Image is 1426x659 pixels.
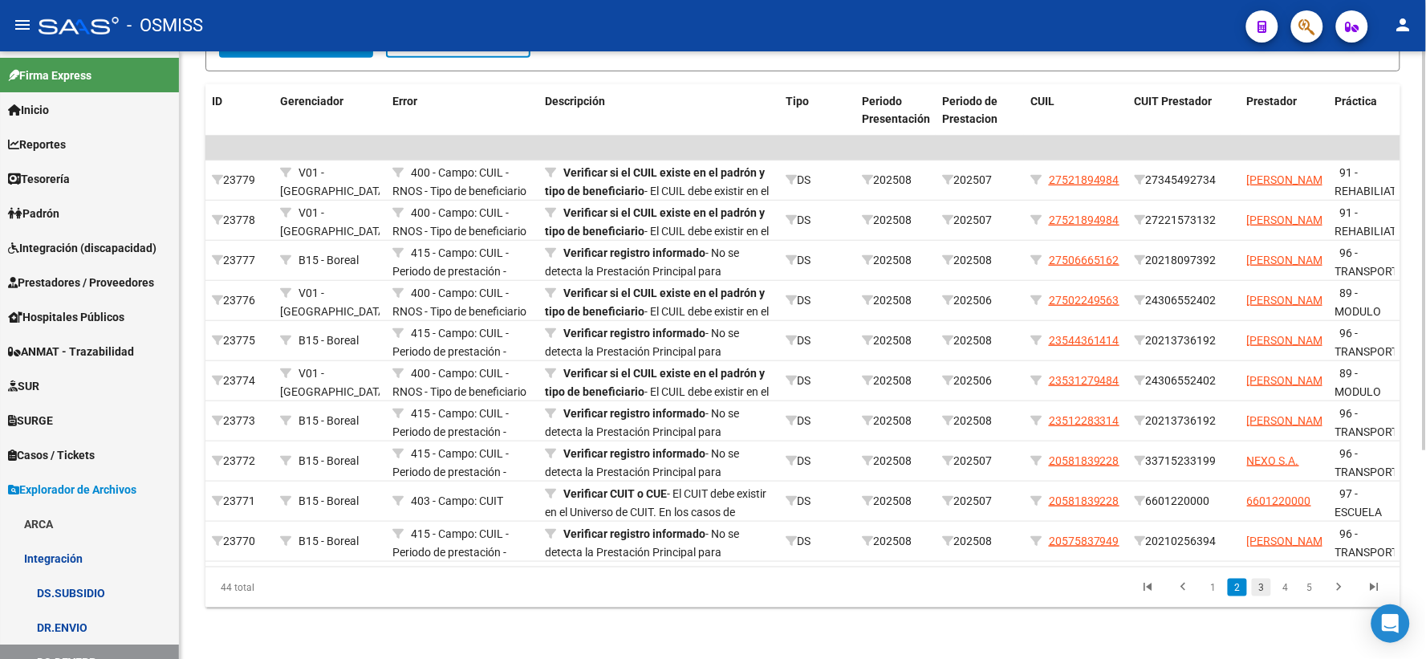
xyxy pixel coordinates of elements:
span: Periodo de Prestacion [942,95,997,126]
div: 202508 [862,492,929,511]
span: - No se detecta la Prestación Principal para Alimentación y/o Transporte [545,527,739,577]
datatable-header-cell: Práctica [1329,84,1401,137]
div: 24306552402 [1135,372,1234,390]
strong: Verificar si el CUIL existe en el padrón y tipo de beneficiario [545,287,765,318]
div: 202508 [862,532,929,551]
div: 20218097392 [1135,251,1234,270]
span: Periodo Presentación [862,95,930,126]
a: 3 [1252,579,1271,596]
div: 20213736192 [1135,412,1234,430]
datatable-header-cell: CUIT Prestador [1128,84,1241,137]
span: CUIT Prestador [1135,95,1213,108]
span: B15 - Boreal [299,334,359,347]
span: SURGE [8,412,53,429]
span: ID [212,95,222,108]
div: 23778 [212,211,267,230]
a: 2 [1228,579,1247,596]
span: 27521894984 [1049,214,1119,226]
span: 400 - Campo: CUIL - RNOS - Tipo de beneficiario [392,206,526,238]
span: [PERSON_NAME] [1247,414,1333,427]
span: 403 - Campo: CUIT [411,494,503,507]
datatable-header-cell: ID [205,84,274,137]
span: 415 - Campo: CUIL - Periodo de prestación - Código de practica [392,527,509,577]
span: [PERSON_NAME] [1247,214,1333,226]
span: 96 - TRANSPORTE (KM) [1335,447,1405,497]
span: 96 - TRANSPORTE (KM) [1335,327,1405,376]
div: 23770 [212,532,267,551]
span: 400 - Campo: CUIL - RNOS - Tipo de beneficiario [392,166,526,197]
span: CUIL [1030,95,1054,108]
span: [PERSON_NAME] [1247,334,1333,347]
div: 202508 [942,412,1018,430]
mat-icon: person [1394,15,1413,35]
div: 24306552402 [1135,291,1234,310]
div: 202507 [942,211,1018,230]
div: DS [786,532,849,551]
span: Hospitales Públicos [8,308,124,326]
span: B15 - Boreal [299,494,359,507]
a: go to next page [1324,579,1355,596]
div: 20210256394 [1135,532,1234,551]
strong: Verificar registro informado [563,327,705,340]
a: go to first page [1133,579,1164,596]
a: 5 [1300,579,1319,596]
span: Integración (discapacidad) [8,239,156,257]
a: 4 [1276,579,1295,596]
span: Casos / Tickets [8,446,95,464]
div: 202508 [942,251,1018,270]
datatable-header-cell: Periodo de Prestacion [936,84,1024,137]
strong: Verificar si el CUIL existe en el padrón y tipo de beneficiario [545,166,765,197]
span: - No se detecta la Prestación Principal para Alimentación y/o Transporte [545,447,739,497]
span: Inicio [8,101,49,119]
div: 202508 [862,412,929,430]
span: B15 - Boreal [299,535,359,547]
datatable-header-cell: Gerenciador [274,84,386,137]
div: DS [786,412,849,430]
div: 23773 [212,412,267,430]
span: 27521894984 [1049,173,1119,186]
div: DS [786,452,849,470]
span: 415 - Campo: CUIL - Periodo de prestación - Código de practica [392,407,509,457]
div: 23772 [212,452,267,470]
strong: Verificar si el CUIL existe en el padrón y tipo de beneficiario [545,206,765,238]
datatable-header-cell: CUIL [1024,84,1128,137]
datatable-header-cell: Prestador [1241,84,1329,137]
datatable-header-cell: Error [386,84,538,137]
div: 23771 [212,492,267,511]
div: DS [786,211,849,230]
span: Reportes [8,136,66,153]
li: page 4 [1274,574,1298,601]
span: B15 - Boreal [299,254,359,266]
strong: Verificar registro informado [563,407,705,420]
span: B15 - Boreal [299,414,359,427]
span: 400 - Campo: CUIL - RNOS - Tipo de beneficiario [392,367,526,398]
datatable-header-cell: Descripción [538,84,779,137]
span: 23544361414 [1049,334,1119,347]
div: 202507 [942,452,1018,470]
div: 6601220000 [1135,492,1234,511]
div: 23774 [212,372,267,390]
div: 202508 [862,251,929,270]
span: 6601220000 [1247,494,1311,507]
span: 27502249563 [1049,294,1119,307]
span: 23531279484 [1049,374,1119,387]
span: 415 - Campo: CUIL - Periodo de prestación - Código de practica [392,246,509,296]
div: 23777 [212,251,267,270]
span: [PERSON_NAME] [1247,535,1333,547]
div: 202506 [942,372,1018,390]
div: 202508 [942,332,1018,350]
datatable-header-cell: Tipo [779,84,855,137]
li: page 1 [1201,574,1225,601]
span: 20581839228 [1049,454,1119,467]
span: 20575837949 [1049,535,1119,547]
strong: Verificar registro informado [563,447,705,460]
div: 33715233199 [1135,452,1234,470]
div: DS [786,332,849,350]
mat-icon: menu [13,15,32,35]
span: 20581839228 [1049,494,1119,507]
div: DS [786,171,849,189]
li: page 2 [1225,574,1249,601]
span: NEXO S.A. [1247,454,1299,467]
div: 202507 [942,171,1018,189]
span: Tesorería [8,170,70,188]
